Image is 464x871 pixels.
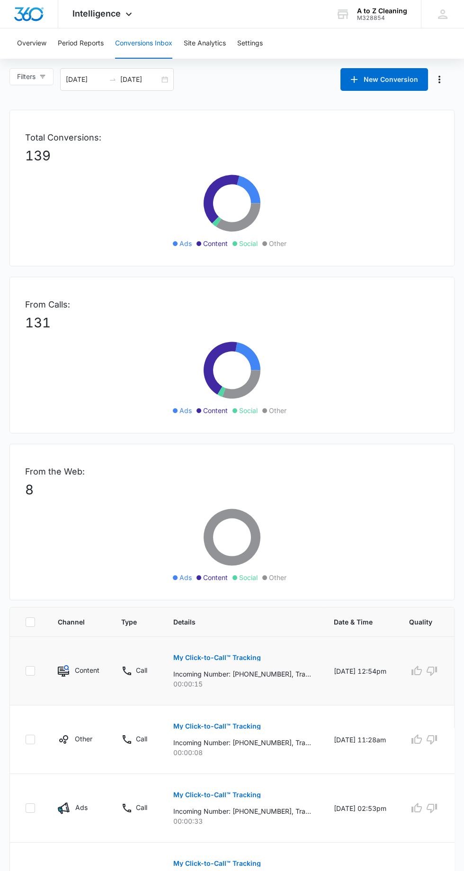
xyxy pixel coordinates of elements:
span: Ads [179,572,192,582]
p: My Click-to-Call™ Tracking [173,723,261,730]
p: 00:00:33 [173,816,311,826]
div: account name [357,7,407,15]
button: My Click-to-Call™ Tracking [173,646,261,669]
p: 131 [25,313,439,333]
span: Other [269,572,286,582]
p: From the Web: [25,465,439,478]
span: Intelligence [72,9,121,18]
p: Incoming Number: [PHONE_NUMBER], Tracking Number: [PHONE_NUMBER], Ring To: [PHONE_NUMBER], Caller... [173,738,311,748]
div: account id [357,15,407,21]
span: Channel [58,617,85,627]
button: Manage Numbers [432,72,447,87]
p: Incoming Number: [PHONE_NUMBER], Tracking Number: [PHONE_NUMBER], Ring To: [PHONE_NUMBER], Caller... [173,669,311,679]
button: Settings [237,28,263,59]
span: Quality [409,617,432,627]
span: Other [269,238,286,248]
span: Social [239,238,258,248]
span: swap-right [109,76,116,83]
button: New Conversion [340,68,428,91]
span: Other [269,405,286,415]
span: to [109,76,116,83]
p: 8 [25,480,439,500]
span: Social [239,405,258,415]
span: Date & Time [334,617,373,627]
input: Start date [66,74,105,85]
button: Filters [9,68,54,85]
span: Content [203,572,228,582]
button: Site Analytics [184,28,226,59]
p: Incoming Number: [PHONE_NUMBER], Tracking Number: [PHONE_NUMBER], Ring To: [PHONE_NUMBER], Caller... [173,806,311,816]
p: From Calls: [25,298,439,311]
span: Details [173,617,297,627]
p: 139 [25,146,439,166]
button: My Click-to-Call™ Tracking [173,715,261,738]
button: Period Reports [58,28,104,59]
p: My Click-to-Call™ Tracking [173,860,261,867]
span: Content [203,238,228,248]
span: Ads [179,238,192,248]
p: My Click-to-Call™ Tracking [173,654,261,661]
td: [DATE] 12:54pm [322,637,398,705]
span: Content [203,405,228,415]
button: My Click-to-Call™ Tracking [173,783,261,806]
p: Call [136,734,147,744]
td: [DATE] 11:28am [322,705,398,774]
td: [DATE] 02:53pm [322,774,398,843]
span: Type [121,617,137,627]
p: Ads [75,802,88,812]
p: My Click-to-Call™ Tracking [173,792,261,798]
span: Filters [17,71,36,82]
p: Call [136,802,147,812]
button: Conversions Inbox [115,28,172,59]
p: 00:00:08 [173,748,311,757]
span: Ads [179,405,192,415]
span: Social [239,572,258,582]
input: End date [120,74,160,85]
p: Call [136,665,147,675]
p: Content [75,665,98,675]
button: Overview [17,28,46,59]
p: 00:00:15 [173,679,311,689]
p: Other [75,734,92,744]
p: Total Conversions: [25,131,439,144]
